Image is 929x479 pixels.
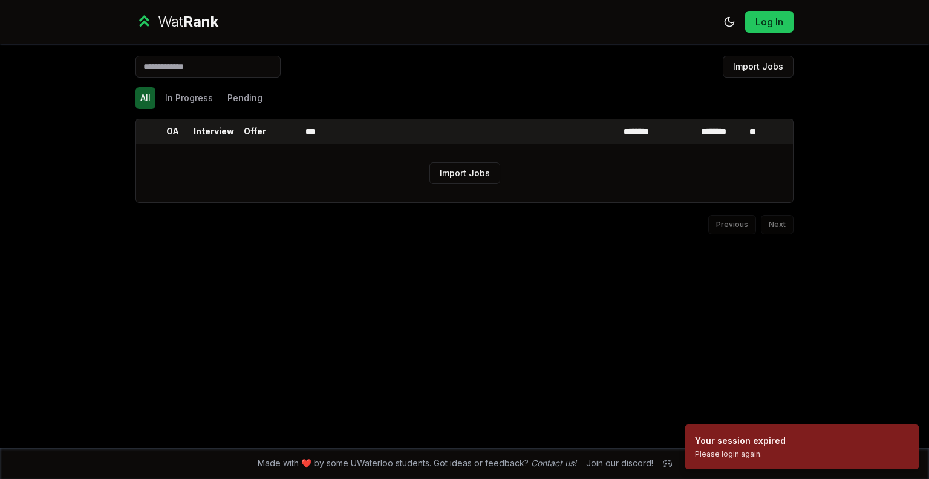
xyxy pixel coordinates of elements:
span: Made with ❤️ by some UWaterloo students. Got ideas or feedback? [258,457,576,469]
div: Your session expired [695,435,786,447]
span: Rank [183,13,218,30]
p: Interview [194,125,234,137]
div: Please login again. [695,449,786,459]
button: All [135,87,155,109]
div: Wat [158,12,218,31]
button: Import Jobs [429,162,500,184]
p: OA [166,125,179,137]
button: Log In [745,11,794,33]
p: Offer [244,125,266,137]
div: Join our discord! [586,457,653,469]
button: In Progress [160,87,218,109]
a: WatRank [135,12,218,31]
button: Import Jobs [723,56,794,78]
button: Pending [223,87,267,109]
a: Contact us! [531,458,576,468]
a: Log In [755,15,784,29]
